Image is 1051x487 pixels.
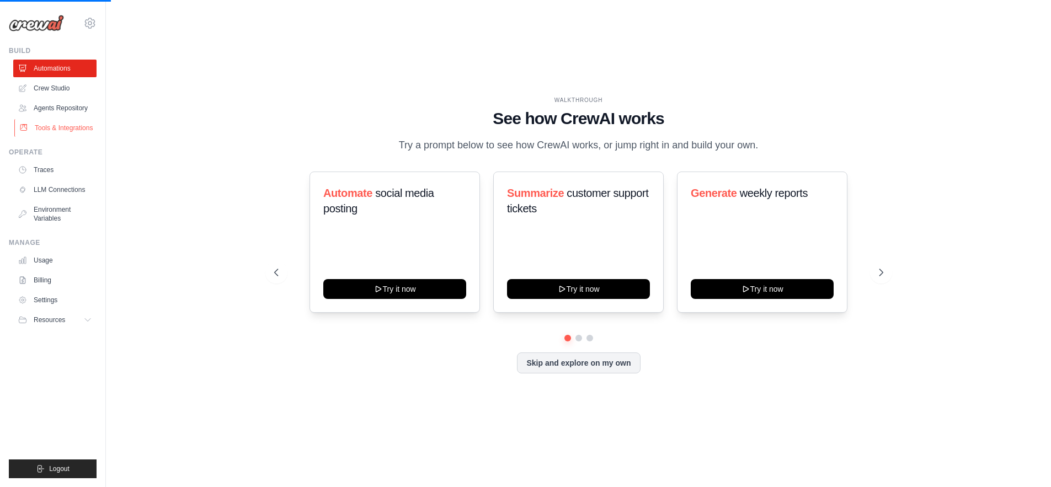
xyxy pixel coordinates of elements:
[996,434,1051,487] iframe: Chat Widget
[34,315,65,324] span: Resources
[13,181,97,199] a: LLM Connections
[13,99,97,117] a: Agents Repository
[13,311,97,329] button: Resources
[323,279,466,299] button: Try it now
[13,79,97,97] a: Crew Studio
[13,161,97,179] a: Traces
[507,279,650,299] button: Try it now
[9,238,97,247] div: Manage
[13,60,97,77] a: Automations
[9,15,64,31] img: Logo
[393,137,764,153] p: Try a prompt below to see how CrewAI works, or jump right in and build your own.
[740,187,808,199] span: weekly reports
[274,109,883,129] h1: See how CrewAI works
[9,459,97,478] button: Logout
[507,187,564,199] span: Summarize
[517,352,640,373] button: Skip and explore on my own
[323,187,372,199] span: Automate
[14,119,98,137] a: Tools & Integrations
[49,464,70,473] span: Logout
[13,201,97,227] a: Environment Variables
[507,187,648,215] span: customer support tickets
[691,187,737,199] span: Generate
[274,96,883,104] div: WALKTHROUGH
[691,279,834,299] button: Try it now
[9,46,97,55] div: Build
[9,148,97,157] div: Operate
[13,271,97,289] a: Billing
[13,291,97,309] a: Settings
[13,251,97,269] a: Usage
[323,187,434,215] span: social media posting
